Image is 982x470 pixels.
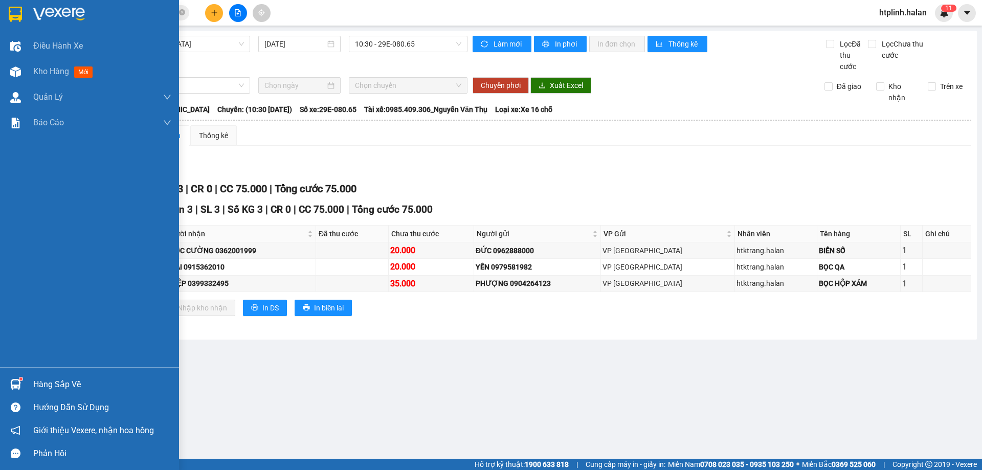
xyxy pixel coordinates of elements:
span: Lọc Đã thu cước [836,38,867,72]
button: Chuyển phơi [473,77,529,94]
span: Kho nhận [884,81,920,103]
th: SL [901,226,923,242]
button: aim [253,4,271,22]
span: Miền Bắc [802,459,876,470]
div: PHƯỢNG 0904264123 [476,278,599,289]
sup: 1 [19,377,23,381]
div: htktrang.halan [736,261,815,273]
span: Tổng cước 75.000 [275,183,356,195]
span: plus [211,9,218,16]
input: Chọn ngày [264,80,325,91]
span: download [539,82,546,90]
span: CR 0 [271,204,291,215]
span: | [576,459,578,470]
strong: 0708 023 035 - 0935 103 250 [700,460,794,468]
span: Giới thiệu Vexere, nhận hoa hồng [33,424,154,437]
span: 1 [949,5,952,12]
button: file-add [229,4,247,22]
button: In đơn chọn [589,36,645,52]
span: | [215,183,217,195]
th: Chưa thu cước [389,226,474,242]
div: Phản hồi [33,446,171,461]
th: Đã thu cước [316,226,389,242]
span: CC 75.000 [299,204,344,215]
span: | [222,204,225,215]
span: Tài xế: 0985.409.306_Nguyễn Văn Thụ [364,104,487,115]
span: | [195,204,198,215]
span: Người gửi [477,228,590,239]
strong: 1900 633 818 [525,460,569,468]
span: Cung cấp máy in - giấy in: [586,459,665,470]
input: 12/09/2025 [264,38,325,50]
span: Xuất Excel [550,80,583,91]
span: printer [303,304,310,312]
strong: 0369 525 060 [832,460,876,468]
span: SL 3 [200,204,220,215]
div: BỌC HỘP XÁM [819,278,899,289]
th: Nhân viên [735,226,817,242]
span: | [270,183,272,195]
span: Tổng cước 75.000 [352,204,433,215]
th: Tên hàng [817,226,901,242]
img: warehouse-icon [10,92,21,103]
span: Kho hàng [33,66,69,76]
span: sync [481,40,489,49]
div: 1 [902,260,921,273]
div: 35.000 [390,277,472,290]
img: warehouse-icon [10,379,21,390]
span: printer [251,304,258,312]
span: mới [74,66,93,78]
button: printerIn phơi [534,36,587,52]
span: | [265,204,268,215]
span: | [294,204,296,215]
div: ĐỨC 0962888000 [476,245,599,256]
div: 1 [902,244,921,257]
span: Báo cáo [33,116,64,129]
button: plus [205,4,223,22]
span: close-circle [179,8,185,18]
span: | [186,183,188,195]
span: Số KG 3 [228,204,263,215]
span: Điều hành xe [33,39,83,52]
img: warehouse-icon [10,66,21,77]
span: down [163,119,171,127]
div: BIỂN SỐ [819,245,899,256]
img: solution-icon [10,118,21,128]
span: In phơi [555,38,578,50]
span: Trên xe [936,81,967,92]
div: YẾN 0979581982 [476,261,599,273]
button: printerIn DS [243,300,287,316]
button: syncLàm mới [473,36,531,52]
span: Chuyến: (10:30 [DATE]) [217,104,292,115]
span: close-circle [179,9,185,15]
span: ⚪️ [796,462,799,466]
span: htplinh.halan [871,6,935,19]
span: bar-chart [656,40,664,49]
span: down [163,93,171,101]
sup: 11 [941,5,956,12]
span: Chọn chuyến [355,78,461,93]
span: | [883,459,885,470]
span: Đã giao [833,81,865,92]
div: THIỆP 0399332495 [165,278,314,289]
span: Thống kê [668,38,699,50]
th: Ghi chú [923,226,971,242]
span: Miền Nam [668,459,794,470]
span: Người nhận [166,228,305,239]
span: | [347,204,349,215]
td: VP Bắc Sơn [601,242,735,259]
button: bar-chartThống kê [648,36,707,52]
div: htktrang.halan [736,245,815,256]
span: file-add [234,9,241,16]
button: printerIn biên lai [295,300,352,316]
img: icon-new-feature [940,8,949,17]
span: Loại xe: Xe 16 chỗ [495,104,552,115]
span: message [11,449,20,458]
span: 1 [945,5,949,12]
div: htktrang.halan [736,278,815,289]
span: Hỗ trợ kỹ thuật: [475,459,569,470]
span: Đơn 3 [166,204,193,215]
span: notification [11,426,20,435]
div: VP [GEOGRAPHIC_DATA] [602,245,733,256]
div: 20.000 [390,244,472,257]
